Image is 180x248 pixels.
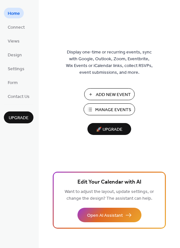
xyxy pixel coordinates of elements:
[8,10,20,17] span: Home
[4,22,29,32] a: Connect
[4,63,28,74] a: Settings
[4,8,24,18] a: Home
[77,178,141,187] span: Edit Your Calendar with AI
[4,49,26,60] a: Design
[4,77,22,88] a: Form
[91,125,127,134] span: 🚀 Upgrade
[8,24,25,31] span: Connect
[8,66,24,72] span: Settings
[84,88,135,100] button: Add New Event
[4,35,23,46] a: Views
[4,91,33,101] a: Contact Us
[87,212,123,219] span: Open AI Assistant
[9,115,29,121] span: Upgrade
[66,49,153,76] span: Display one-time or recurring events, sync with Google, Outlook, Zoom, Eventbrite, Wix Events or ...
[65,187,154,203] span: Want to adjust the layout, update settings, or change the design? The assistant can help.
[8,80,18,86] span: Form
[96,91,131,98] span: Add New Event
[8,93,30,100] span: Contact Us
[8,38,20,45] span: Views
[95,107,131,113] span: Manage Events
[87,123,131,135] button: 🚀 Upgrade
[77,208,141,222] button: Open AI Assistant
[8,52,22,59] span: Design
[4,111,33,123] button: Upgrade
[84,103,135,115] button: Manage Events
